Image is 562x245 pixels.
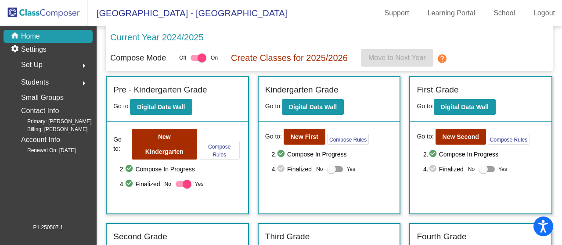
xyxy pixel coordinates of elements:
[468,165,475,173] span: No
[132,129,197,160] button: New Kindergarten
[137,103,185,110] b: Digital Data Wall
[417,103,433,110] span: Go to:
[13,146,76,154] span: Renewal On: [DATE]
[277,164,287,174] mat-icon: check_circle
[21,76,49,89] span: Students
[437,53,447,64] mat-icon: help
[179,54,186,62] span: Off
[110,31,203,44] p: Current Year 2024/2025
[13,117,92,125] span: Primary: [PERSON_NAME]
[125,179,135,189] mat-icon: check_circle
[11,31,21,42] mat-icon: home
[21,44,47,55] p: Settings
[498,164,507,174] span: Yes
[113,103,130,110] span: Go to:
[289,103,337,110] b: Digital Data Wall
[265,132,282,141] span: Go to:
[271,149,393,160] span: 2. Compose In Progress
[421,6,483,20] a: Learning Portal
[265,231,310,243] label: Third Grade
[271,164,312,174] span: 4. Finalized
[88,6,287,20] span: [GEOGRAPHIC_DATA] - [GEOGRAPHIC_DATA]
[346,164,355,174] span: Yes
[282,99,344,115] button: Digital Data Wall
[21,105,59,117] p: Contact Info
[488,134,530,145] button: Compose Rules
[21,59,43,71] span: Set Up
[429,149,439,160] mat-icon: check_circle
[231,51,348,64] p: Create Classes for 2025/2026
[291,133,318,140] b: New First
[13,125,87,133] span: Billing: [PERSON_NAME]
[21,92,64,104] p: Small Groups
[110,52,166,64] p: Compose Mode
[443,133,479,140] b: New Second
[113,84,207,96] label: Pre - Kindergarten Grade
[368,54,426,61] span: Move to Next Year
[436,129,486,145] button: New Second
[265,84,339,96] label: Kindergarten Grade
[120,179,160,189] span: 4. Finalized
[165,180,171,188] span: No
[125,164,135,174] mat-icon: check_circle
[417,132,433,141] span: Go to:
[429,164,439,174] mat-icon: check_circle
[195,179,204,189] span: Yes
[11,44,21,55] mat-icon: settings
[284,129,325,145] button: New First
[130,99,192,115] button: Digital Data Wall
[113,231,167,243] label: Second Grade
[79,60,89,71] mat-icon: arrow_right
[423,149,545,160] span: 2. Compose In Progress
[526,6,562,20] a: Logout
[145,133,184,155] b: New Kindergarten
[277,149,287,160] mat-icon: check_circle
[441,103,489,110] b: Digital Data Wall
[265,103,282,110] span: Go to:
[79,78,89,89] mat-icon: arrow_right
[199,141,240,160] button: Compose Rules
[120,164,241,174] span: 2. Compose In Progress
[327,134,369,145] button: Compose Rules
[21,134,60,146] p: Account Info
[378,6,416,20] a: Support
[486,6,522,20] a: School
[417,231,466,243] label: Fourth Grade
[361,49,433,67] button: Move to Next Year
[113,135,130,153] span: Go to:
[423,164,464,174] span: 4. Finalized
[417,84,458,96] label: First Grade
[21,31,40,42] p: Home
[316,165,323,173] span: No
[434,99,496,115] button: Digital Data Wall
[211,54,218,62] span: On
